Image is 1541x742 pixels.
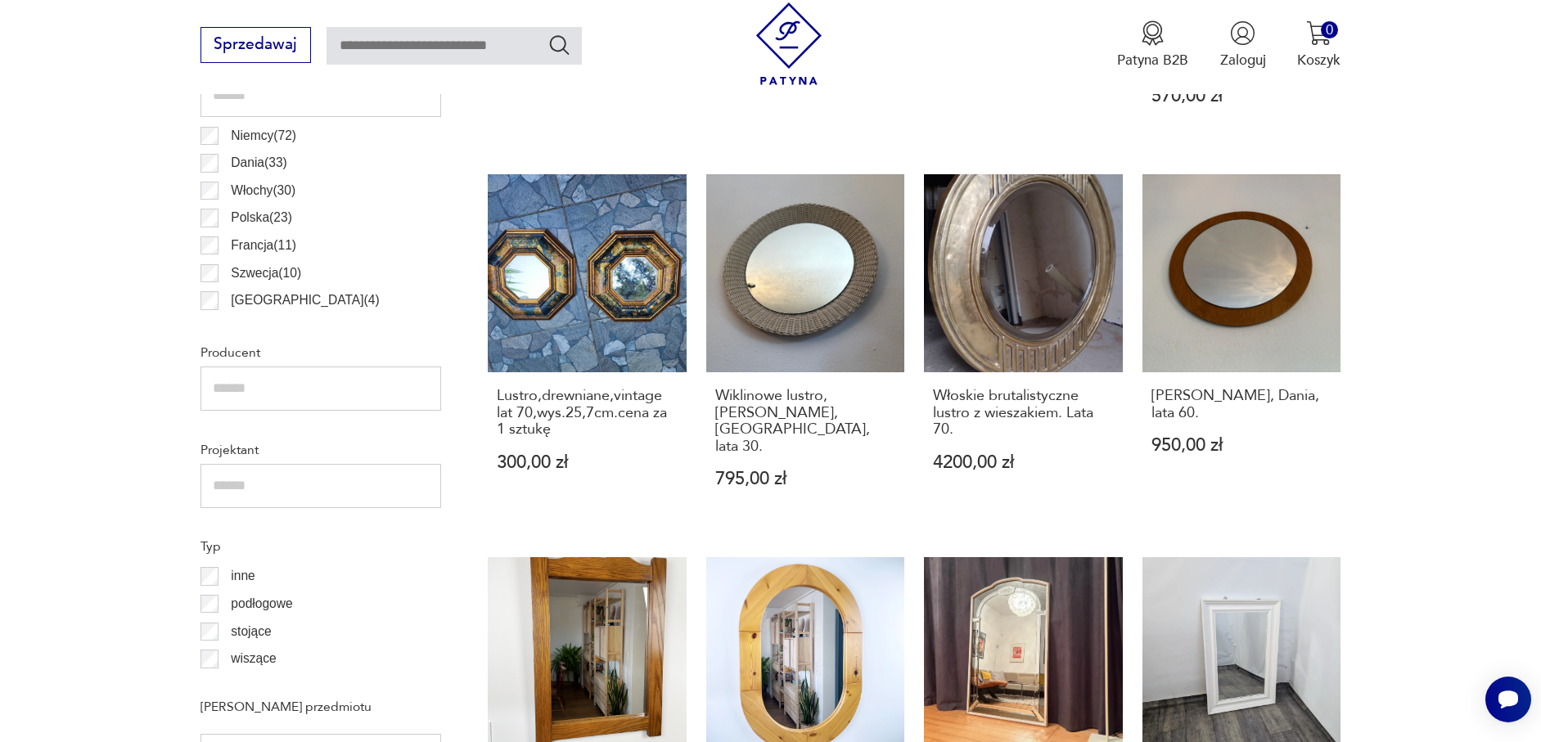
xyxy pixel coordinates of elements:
[1151,88,1332,105] p: 570,00 zł
[1142,174,1340,526] a: Lustro, Dania, lata 60.[PERSON_NAME], Dania, lata 60.950,00 zł
[201,342,441,363] p: Producent
[231,235,296,256] p: Francja ( 11 )
[1485,677,1531,722] iframe: Smartsupp widget button
[231,565,255,587] p: inne
[231,593,292,614] p: podłogowe
[201,536,441,557] p: Typ
[231,317,303,339] p: Hiszpania ( 3 )
[201,439,441,461] p: Projektant
[231,180,295,201] p: Włochy ( 30 )
[706,174,904,526] a: Wiklinowe lustro, Josef Daubenbüchel, Niemcy, lata 30.Wiklinowe lustro, [PERSON_NAME], [GEOGRAPHI...
[201,39,311,52] a: Sprzedawaj
[1117,20,1188,70] button: Patyna B2B
[1306,20,1331,46] img: Ikona koszyka
[1297,20,1340,70] button: 0Koszyk
[547,33,571,56] button: Szukaj
[201,27,311,63] button: Sprzedawaj
[1220,51,1266,70] p: Zaloguj
[1117,20,1188,70] a: Ikona medaluPatyna B2B
[488,174,686,526] a: Lustro,drewniane,vintage lat 70,wys.25,7cm.cena za 1 sztukęLustro,drewniane,vintage lat 70,wys.25...
[231,648,276,669] p: wiszące
[231,125,296,146] p: Niemcy ( 72 )
[1230,20,1255,46] img: Ikonka użytkownika
[231,621,271,642] p: stojące
[924,174,1122,526] a: Włoskie brutalistyczne lustro z wieszakiem. Lata 70.Włoskie brutalistyczne lustro z wieszakiem. L...
[1321,21,1338,38] div: 0
[201,696,441,717] p: [PERSON_NAME] przedmiotu
[1117,51,1188,70] p: Patyna B2B
[497,454,678,471] p: 300,00 zł
[1140,20,1165,46] img: Ikona medalu
[1220,20,1266,70] button: Zaloguj
[231,290,379,311] p: [GEOGRAPHIC_DATA] ( 4 )
[933,454,1114,471] p: 4200,00 zł
[715,388,896,455] h3: Wiklinowe lustro, [PERSON_NAME], [GEOGRAPHIC_DATA], lata 30.
[231,152,287,173] p: Dania ( 33 )
[1151,437,1332,454] p: 950,00 zł
[748,2,831,85] img: Patyna - sklep z meblami i dekoracjami vintage
[231,263,301,284] p: Szwecja ( 10 )
[1297,51,1340,70] p: Koszyk
[497,388,678,438] h3: Lustro,drewniane,vintage lat 70,wys.25,7cm.cena za 1 sztukę
[1151,388,1332,421] h3: [PERSON_NAME], Dania, lata 60.
[933,388,1114,438] h3: Włoskie brutalistyczne lustro z wieszakiem. Lata 70.
[231,207,292,228] p: Polska ( 23 )
[715,470,896,488] p: 795,00 zł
